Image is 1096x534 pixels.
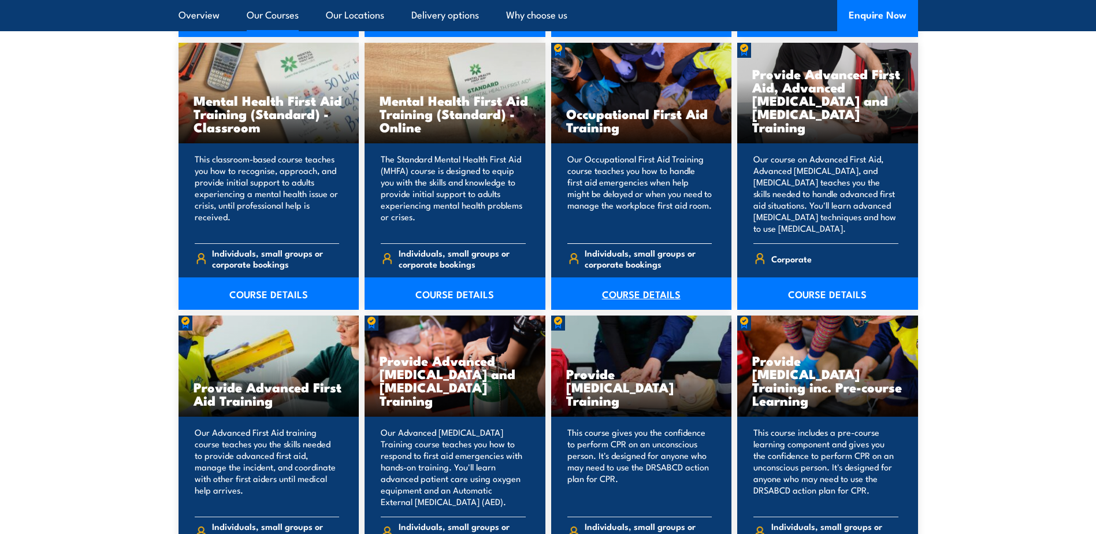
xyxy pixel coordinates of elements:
p: Our Occupational First Aid Training course teaches you how to handle first aid emergencies when h... [567,153,712,234]
span: Individuals, small groups or corporate bookings [585,247,712,269]
a: COURSE DETAILS [179,277,359,310]
h3: Mental Health First Aid Training (Standard) - Online [380,94,530,133]
a: COURSE DETAILS [551,277,732,310]
a: COURSE DETAILS [365,277,545,310]
a: COURSE DETAILS [737,277,918,310]
h3: Mental Health First Aid Training (Standard) - Classroom [194,94,344,133]
span: Individuals, small groups or corporate bookings [212,247,339,269]
h3: Provide [MEDICAL_DATA] Training [566,367,717,407]
span: Individuals, small groups or corporate bookings [399,247,526,269]
h3: Provide Advanced [MEDICAL_DATA] and [MEDICAL_DATA] Training [380,354,530,407]
p: This course gives you the confidence to perform CPR on an unconscious person. It's designed for a... [567,427,712,507]
p: Our course on Advanced First Aid, Advanced [MEDICAL_DATA], and [MEDICAL_DATA] teaches you the ski... [753,153,898,234]
h3: Occupational First Aid Training [566,107,717,133]
p: This classroom-based course teaches you how to recognise, approach, and provide initial support t... [195,153,340,234]
p: Our Advanced First Aid training course teaches you the skills needed to provide advanced first ai... [195,427,340,507]
span: Corporate [771,250,812,268]
h3: Provide Advanced First Aid, Advanced [MEDICAL_DATA] and [MEDICAL_DATA] Training [752,67,903,133]
h3: Provide Advanced First Aid Training [194,380,344,407]
p: This course includes a pre-course learning component and gives you the confidence to perform CPR ... [753,427,898,507]
p: The Standard Mental Health First Aid (MHFA) course is designed to equip you with the skills and k... [381,153,526,234]
p: Our Advanced [MEDICAL_DATA] Training course teaches you how to respond to first aid emergencies w... [381,427,526,507]
h3: Provide [MEDICAL_DATA] Training inc. Pre-course Learning [752,354,903,407]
